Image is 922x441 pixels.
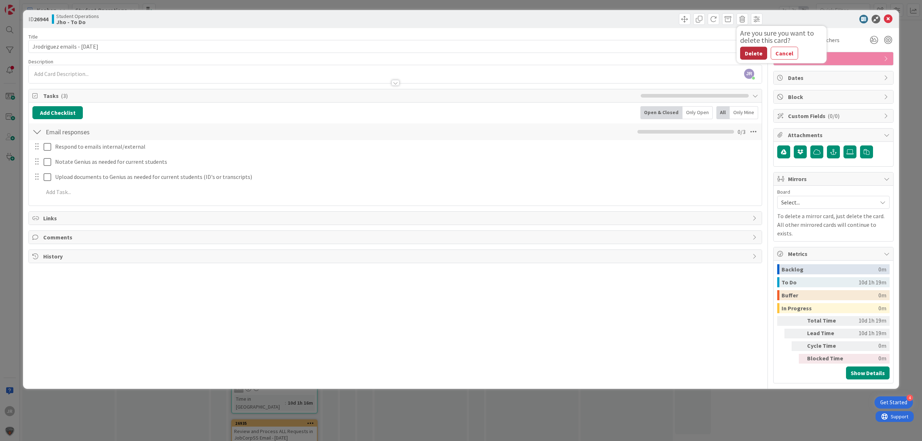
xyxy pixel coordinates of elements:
[730,106,758,119] div: Only Mine
[788,93,880,101] span: Block
[807,329,847,338] div: Lead Time
[28,58,53,65] span: Description
[56,19,99,25] b: Jho - To Do
[782,277,859,287] div: To Do
[907,395,913,401] div: 4
[43,214,749,222] span: Links
[744,69,754,79] span: JR
[43,233,749,242] span: Comments
[28,40,762,53] input: type card name here...
[782,264,878,274] div: Backlog
[34,15,48,23] b: 26944
[640,106,682,119] div: Open & Closed
[878,264,886,274] div: 0m
[781,197,873,207] span: Select...
[850,341,886,351] div: 0m
[846,366,890,379] button: Show Details
[807,316,847,326] div: Total Time
[788,249,880,258] span: Metrics
[807,341,847,351] div: Cycle Time
[850,316,886,326] div: 10d 1h 19m
[55,143,757,151] p: Respond to emails internal/external
[878,290,886,300] div: 0m
[816,36,840,44] span: Watchers
[788,175,880,183] span: Mirrors
[740,47,767,60] button: Delete
[43,252,749,261] span: History
[61,92,68,99] span: ( 3 )
[28,33,38,40] label: Title
[32,106,83,119] button: Add Checklist
[788,112,880,120] span: Custom Fields
[56,13,99,19] span: Student Operations
[850,354,886,364] div: 0m
[782,290,878,300] div: Buffer
[43,125,205,138] input: Add Checklist...
[15,1,33,10] span: Support
[716,106,730,119] div: All
[43,91,637,100] span: Tasks
[55,173,757,181] p: Upload documents to Genius as needed for current students (ID's or transcripts)
[874,396,913,409] div: Open Get Started checklist, remaining modules: 4
[28,15,48,23] span: ID
[788,73,880,82] span: Dates
[738,127,746,136] span: 0 / 3
[828,112,840,120] span: ( 0/0 )
[788,131,880,139] span: Attachments
[850,329,886,338] div: 10d 1h 19m
[788,54,880,63] span: Emails
[878,303,886,313] div: 0m
[777,212,890,238] p: To delete a mirror card, just delete the card. All other mirrored cards will continue to exists.
[777,189,790,194] span: Board
[880,399,907,406] div: Get Started
[807,354,847,364] div: Blocked Time
[771,47,798,60] button: Cancel
[782,303,878,313] div: In Progress
[859,277,886,287] div: 10d 1h 19m
[55,158,757,166] p: Notate Genius as needed for current students
[682,106,713,119] div: Only Open
[740,30,823,44] div: Are you sure you want to delete this card?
